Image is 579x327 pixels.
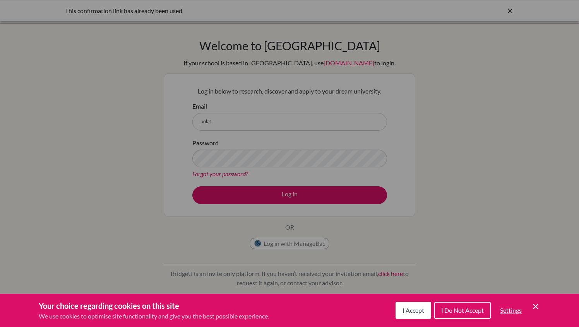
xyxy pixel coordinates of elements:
[531,302,540,311] button: Save and close
[403,307,424,314] span: I Accept
[39,312,269,321] p: We use cookies to optimise site functionality and give you the best possible experience.
[494,303,528,318] button: Settings
[500,307,522,314] span: Settings
[396,302,431,319] button: I Accept
[434,302,491,319] button: I Do Not Accept
[441,307,484,314] span: I Do Not Accept
[39,300,269,312] h3: Your choice regarding cookies on this site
